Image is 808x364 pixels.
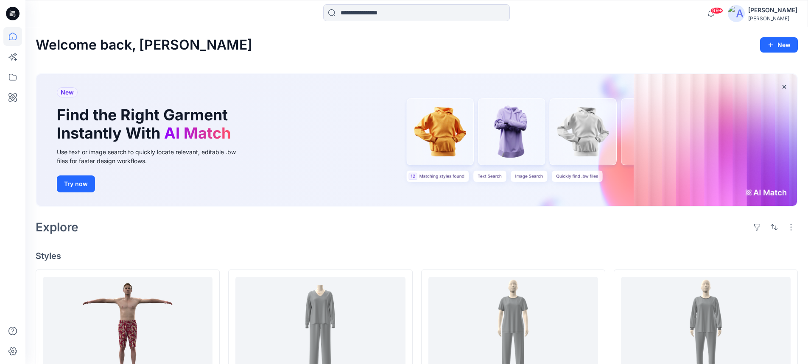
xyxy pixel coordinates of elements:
[57,175,95,192] button: Try now
[760,37,798,53] button: New
[710,7,723,14] span: 99+
[57,106,235,142] h1: Find the Right Garment Instantly With
[164,124,231,142] span: AI Match
[36,37,252,53] h2: Welcome back, [PERSON_NAME]
[748,15,797,22] div: [PERSON_NAME]
[36,251,798,261] h4: Styles
[61,87,74,97] span: New
[748,5,797,15] div: [PERSON_NAME]
[57,147,248,165] div: Use text or image search to quickly locate relevant, editable .bw files for faster design workflows.
[36,220,78,234] h2: Explore
[728,5,745,22] img: avatar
